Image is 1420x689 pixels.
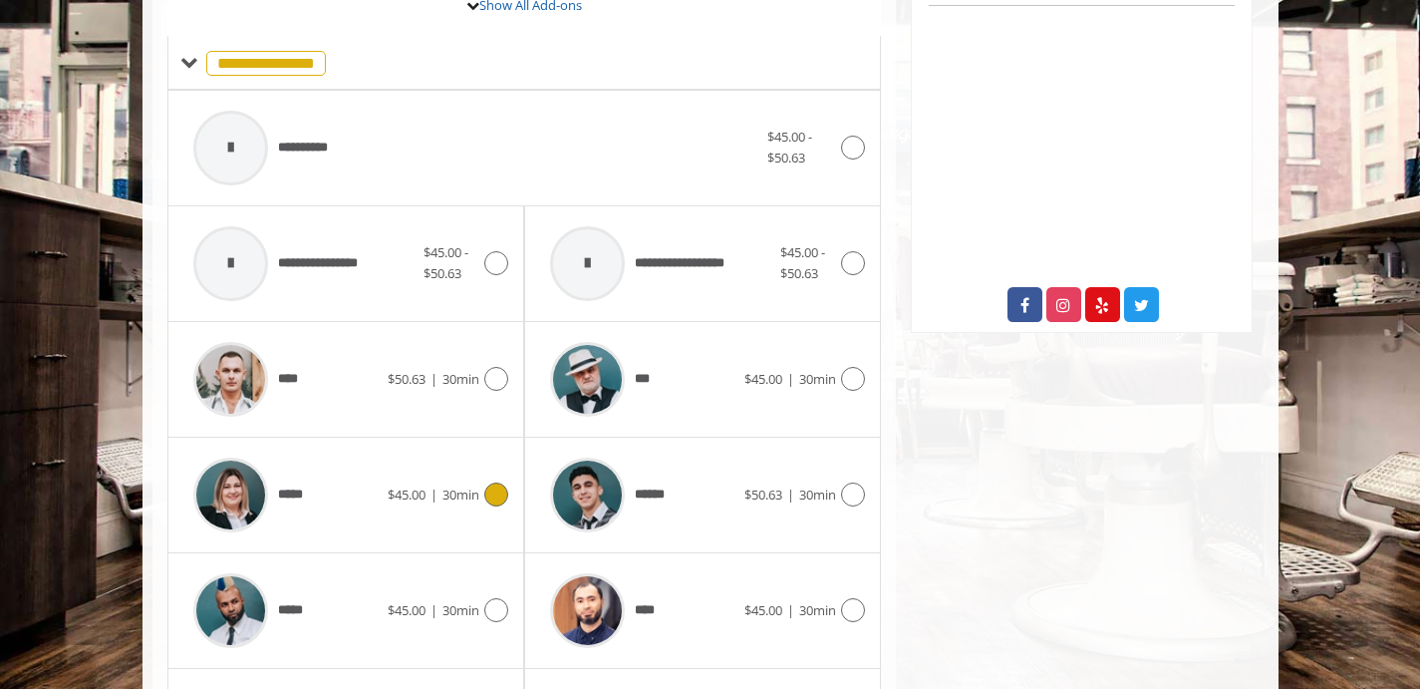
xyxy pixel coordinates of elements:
span: 30min [799,601,836,619]
span: | [787,370,794,388]
span: | [430,370,437,388]
span: 30min [442,601,479,619]
span: $45.00 - $50.63 [424,243,468,282]
span: $50.63 [388,370,426,388]
span: $45.00 [744,601,782,619]
span: $45.00 [388,601,426,619]
span: $45.00 - $50.63 [780,243,825,282]
span: $45.00 [744,370,782,388]
span: $45.00 [388,486,426,504]
span: | [787,486,794,504]
span: 30min [799,486,836,504]
span: $45.00 - $50.63 [767,128,812,167]
span: $50.63 [744,486,782,504]
span: 30min [799,370,836,388]
span: | [430,601,437,619]
span: 30min [442,486,479,504]
span: | [430,486,437,504]
span: | [787,601,794,619]
span: 30min [442,370,479,388]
